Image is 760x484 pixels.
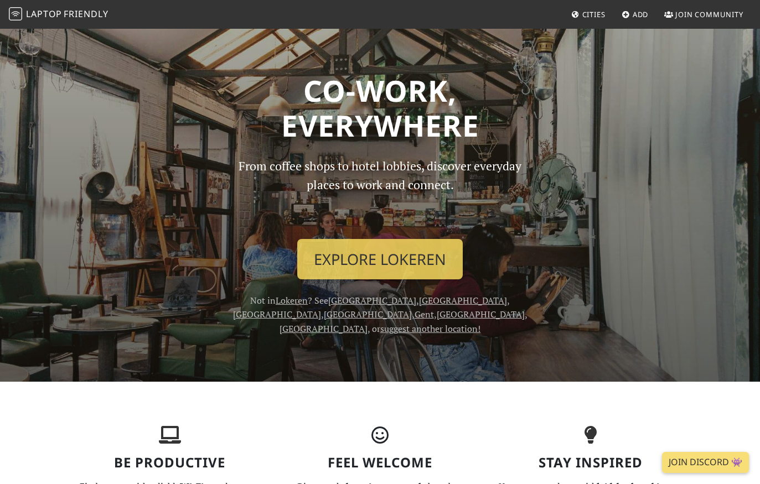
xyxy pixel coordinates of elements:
[617,4,653,24] a: Add
[662,452,749,473] a: Join Discord 👾
[297,239,463,280] a: Explore Lokeren
[26,8,62,20] span: Laptop
[419,294,507,306] a: [GEOGRAPHIC_DATA]
[324,308,412,320] a: [GEOGRAPHIC_DATA]
[9,5,108,24] a: LaptopFriendly LaptopFriendly
[675,9,743,19] span: Join Community
[233,308,321,320] a: [GEOGRAPHIC_DATA]
[582,9,606,19] span: Cities
[415,308,434,320] a: Gent
[282,455,479,471] h3: Feel Welcome
[64,8,108,20] span: Friendly
[660,4,748,24] a: Join Community
[492,455,689,471] h3: Stay Inspired
[229,157,531,230] p: From coffee shops to hotel lobbies, discover everyday places to work and connect.
[633,9,649,19] span: Add
[233,294,528,335] span: Not in ? See , , , , , , , or
[567,4,610,24] a: Cities
[280,322,368,335] a: [GEOGRAPHIC_DATA]
[328,294,416,306] a: [GEOGRAPHIC_DATA]
[9,7,22,20] img: LaptopFriendly
[71,455,268,471] h3: Be Productive
[276,294,308,306] a: Lokeren
[380,322,480,335] a: suggest another location!
[71,73,689,143] h1: Co-work, Everywhere
[437,308,525,320] a: [GEOGRAPHIC_DATA]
